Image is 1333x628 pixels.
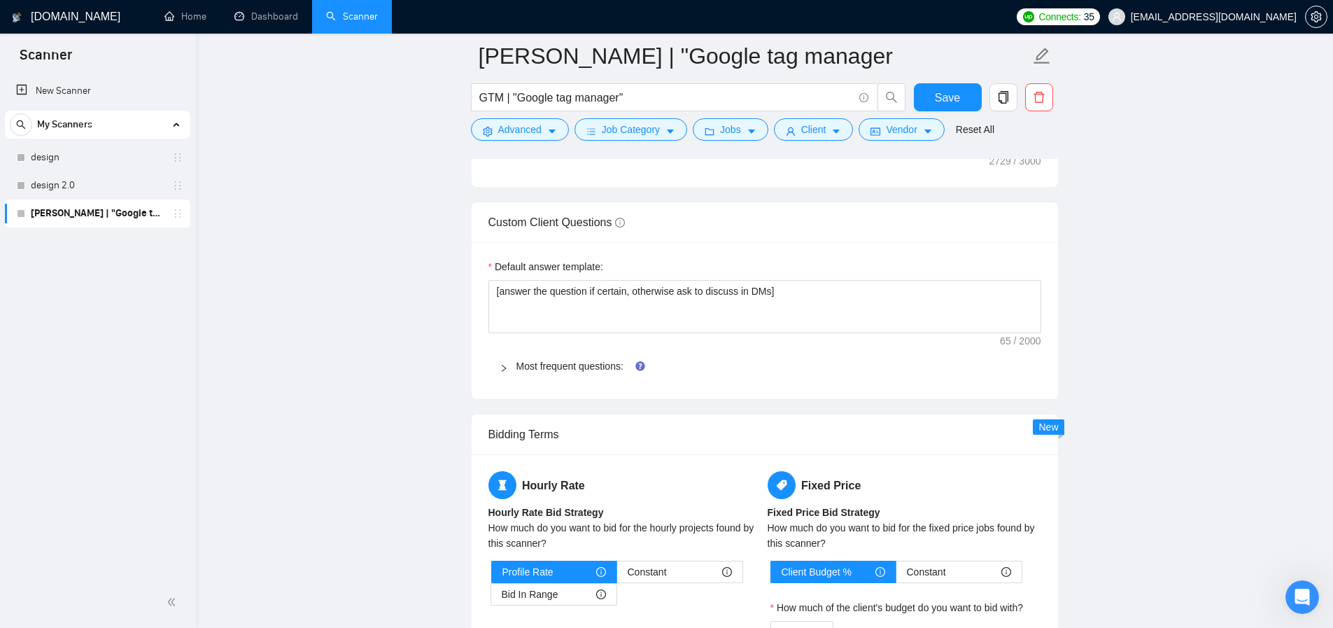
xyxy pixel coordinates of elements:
div: How much do you want to bid for the hourly projects found by this scanner? [488,520,762,551]
span: idcard [870,126,880,137]
span: hourglass [488,471,516,499]
span: My Scanners [37,111,92,139]
input: Scanner name... [479,39,1030,74]
div: How much do you want to bid for the fixed price jobs found by this scanner? [768,520,1041,551]
span: holder [172,208,183,219]
span: Advanced [498,122,542,137]
span: Vendor [886,122,917,137]
label: How much of the client's budget do you want to bid with? [770,600,1024,615]
span: Profile Rate [502,561,553,582]
span: caret-down [547,126,557,137]
span: right [500,364,508,372]
span: info-circle [722,567,732,577]
span: double-left [167,595,181,609]
span: 35 [1084,9,1094,25]
textarea: Default answer template: [488,280,1041,333]
button: userClientcaret-down [774,118,854,141]
span: holder [172,152,183,163]
b: Hourly Rate Bid Strategy [488,507,604,518]
label: Default answer template: [488,259,603,274]
a: searchScanner [326,11,378,22]
iframe: To enrich screen reader interactions, please activate Accessibility in Grammarly extension settings [1285,580,1319,614]
h5: Fixed Price [768,471,1041,499]
img: logo [12,6,22,29]
span: info-circle [596,567,606,577]
button: barsJob Categorycaret-down [574,118,687,141]
button: copy [989,83,1017,111]
span: Scanner [8,45,83,74]
li: New Scanner [5,77,190,105]
span: user [1112,12,1122,22]
a: homeHome [164,11,206,22]
button: settingAdvancedcaret-down [471,118,569,141]
button: idcardVendorcaret-down [859,118,944,141]
span: holder [172,180,183,191]
span: delete [1026,91,1052,104]
span: search [10,120,31,130]
button: search [877,83,905,111]
button: setting [1305,6,1327,28]
span: info-circle [615,218,625,228]
span: search [878,91,905,104]
span: Jobs [720,122,741,137]
button: delete [1025,83,1053,111]
span: Bid In Range [502,584,558,605]
button: folderJobscaret-down [693,118,768,141]
span: caret-down [665,126,675,137]
a: Reset All [956,122,994,137]
input: Search Freelance Jobs... [479,89,853,106]
span: Save [935,89,960,106]
span: Job Category [602,122,660,137]
span: tag [768,471,796,499]
a: [PERSON_NAME] | "Google tag manager [31,200,164,228]
span: Constant [628,561,667,582]
img: upwork-logo.png [1023,11,1034,22]
span: folder [705,126,714,137]
span: caret-down [831,126,841,137]
span: Custom Client Questions [488,216,625,228]
a: setting [1305,11,1327,22]
span: Connects: [1038,9,1080,25]
span: setting [483,126,493,137]
div: Bidding Terms [488,414,1041,454]
button: Collapse window [421,6,447,32]
span: Constant [907,561,946,582]
a: design 2.0 [31,172,164,200]
span: caret-down [923,126,933,137]
a: design [31,144,164,172]
button: search [10,113,32,136]
span: edit [1033,47,1051,65]
a: Most frequent questions: [516,361,623,372]
span: setting [1306,11,1327,22]
b: Fixed Price Bid Strategy [768,507,880,518]
span: Client Budget % [782,561,852,582]
span: info-circle [1001,567,1011,577]
div: Close [447,6,472,31]
button: go back [9,6,36,32]
h5: Hourly Rate [488,471,762,499]
button: Save [914,83,982,111]
span: copy [990,91,1017,104]
span: info-circle [859,93,868,102]
span: caret-down [747,126,756,137]
span: info-circle [596,589,606,599]
div: Most frequent questions: [488,350,1041,382]
span: user [786,126,796,137]
span: info-circle [875,567,885,577]
span: New [1038,421,1058,433]
div: Tooltip anchor [634,360,647,372]
span: Client [801,122,826,137]
a: dashboardDashboard [234,11,298,22]
a: New Scanner [16,77,179,105]
span: bars [586,126,596,137]
li: My Scanners [5,111,190,228]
